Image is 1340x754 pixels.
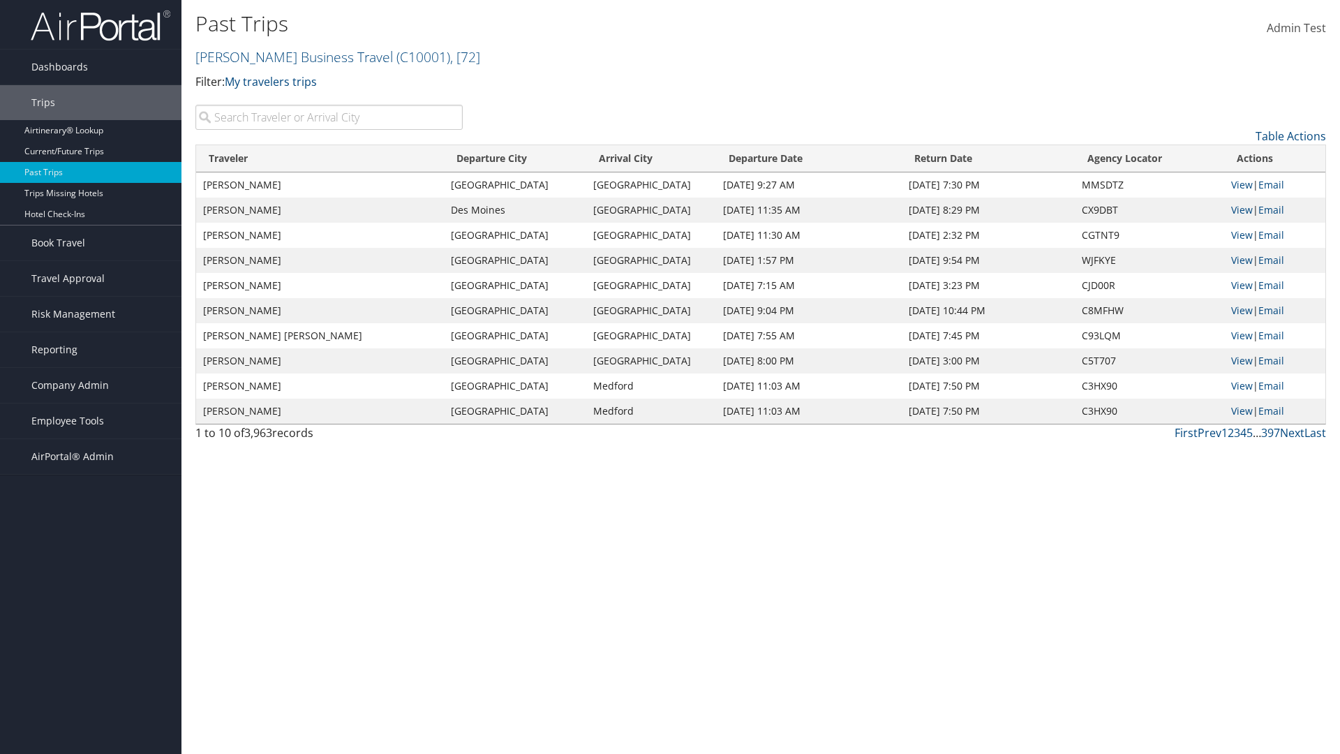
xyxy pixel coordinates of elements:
[1224,145,1325,172] th: Actions
[195,424,463,448] div: 1 to 10 of records
[586,399,716,424] td: Medford
[196,374,444,399] td: [PERSON_NAME]
[1075,298,1224,323] td: C8MFHW
[31,404,104,438] span: Employee Tools
[1258,203,1284,216] a: Email
[1304,425,1326,441] a: Last
[902,223,1075,248] td: [DATE] 2:32 PM
[1175,425,1198,441] a: First
[1258,379,1284,392] a: Email
[1258,354,1284,367] a: Email
[1231,253,1253,267] a: View
[1075,248,1224,273] td: WJFKYE
[1231,329,1253,342] a: View
[1261,425,1280,441] a: 397
[1258,404,1284,417] a: Email
[444,248,586,273] td: [GEOGRAPHIC_DATA]
[195,47,480,66] a: [PERSON_NAME] Business Travel
[586,273,716,298] td: [GEOGRAPHIC_DATA]
[444,348,586,374] td: [GEOGRAPHIC_DATA]
[196,248,444,273] td: [PERSON_NAME]
[1075,273,1224,298] td: CJD00R
[1075,198,1224,223] td: CX9DBT
[1231,279,1253,292] a: View
[1224,374,1325,399] td: |
[1258,228,1284,242] a: Email
[1224,172,1325,198] td: |
[902,374,1075,399] td: [DATE] 7:50 PM
[1075,374,1224,399] td: C3HX90
[1224,399,1325,424] td: |
[1224,298,1325,323] td: |
[902,198,1075,223] td: [DATE] 8:29 PM
[196,399,444,424] td: [PERSON_NAME]
[195,105,463,130] input: Search Traveler or Arrival City
[1231,178,1253,191] a: View
[1267,7,1326,50] a: Admin Test
[1267,20,1326,36] span: Admin Test
[196,348,444,374] td: [PERSON_NAME]
[196,273,444,298] td: [PERSON_NAME]
[444,198,586,223] td: Des Moines
[1280,425,1304,441] a: Next
[586,248,716,273] td: [GEOGRAPHIC_DATA]
[1258,253,1284,267] a: Email
[196,198,444,223] td: [PERSON_NAME]
[1198,425,1221,441] a: Prev
[1231,404,1253,417] a: View
[1231,304,1253,317] a: View
[902,348,1075,374] td: [DATE] 3:00 PM
[586,374,716,399] td: Medford
[716,273,902,298] td: [DATE] 7:15 AM
[195,73,949,91] p: Filter:
[196,172,444,198] td: [PERSON_NAME]
[196,223,444,248] td: [PERSON_NAME]
[1231,203,1253,216] a: View
[244,425,272,441] span: 3,963
[1234,425,1240,441] a: 3
[716,145,902,172] th: Departure Date: activate to sort column ascending
[444,298,586,323] td: [GEOGRAPHIC_DATA]
[1258,279,1284,292] a: Email
[586,348,716,374] td: [GEOGRAPHIC_DATA]
[31,9,170,42] img: airportal-logo.png
[444,323,586,348] td: [GEOGRAPHIC_DATA]
[31,261,105,296] span: Travel Approval
[1075,223,1224,248] td: CGTNT9
[902,298,1075,323] td: [DATE] 10:44 PM
[1075,172,1224,198] td: MMSDTZ
[225,74,317,89] a: My travelers trips
[716,399,902,424] td: [DATE] 11:03 AM
[586,223,716,248] td: [GEOGRAPHIC_DATA]
[31,332,77,367] span: Reporting
[1253,425,1261,441] span: …
[586,323,716,348] td: [GEOGRAPHIC_DATA]
[716,198,902,223] td: [DATE] 11:35 AM
[31,439,114,474] span: AirPortal® Admin
[1258,178,1284,191] a: Email
[1256,128,1326,144] a: Table Actions
[586,298,716,323] td: [GEOGRAPHIC_DATA]
[444,374,586,399] td: [GEOGRAPHIC_DATA]
[902,399,1075,424] td: [DATE] 7:50 PM
[31,85,55,120] span: Trips
[444,172,586,198] td: [GEOGRAPHIC_DATA]
[1228,425,1234,441] a: 2
[450,47,480,66] span: , [ 72 ]
[31,368,109,403] span: Company Admin
[902,323,1075,348] td: [DATE] 7:45 PM
[31,297,115,332] span: Risk Management
[716,348,902,374] td: [DATE] 8:00 PM
[902,248,1075,273] td: [DATE] 9:54 PM
[716,172,902,198] td: [DATE] 9:27 AM
[195,9,949,38] h1: Past Trips
[1224,198,1325,223] td: |
[196,323,444,348] td: [PERSON_NAME] [PERSON_NAME]
[396,47,450,66] span: ( C10001 )
[1075,399,1224,424] td: C3HX90
[902,172,1075,198] td: [DATE] 7:30 PM
[586,145,716,172] th: Arrival City: activate to sort column ascending
[1240,425,1246,441] a: 4
[1075,323,1224,348] td: C93LQM
[444,273,586,298] td: [GEOGRAPHIC_DATA]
